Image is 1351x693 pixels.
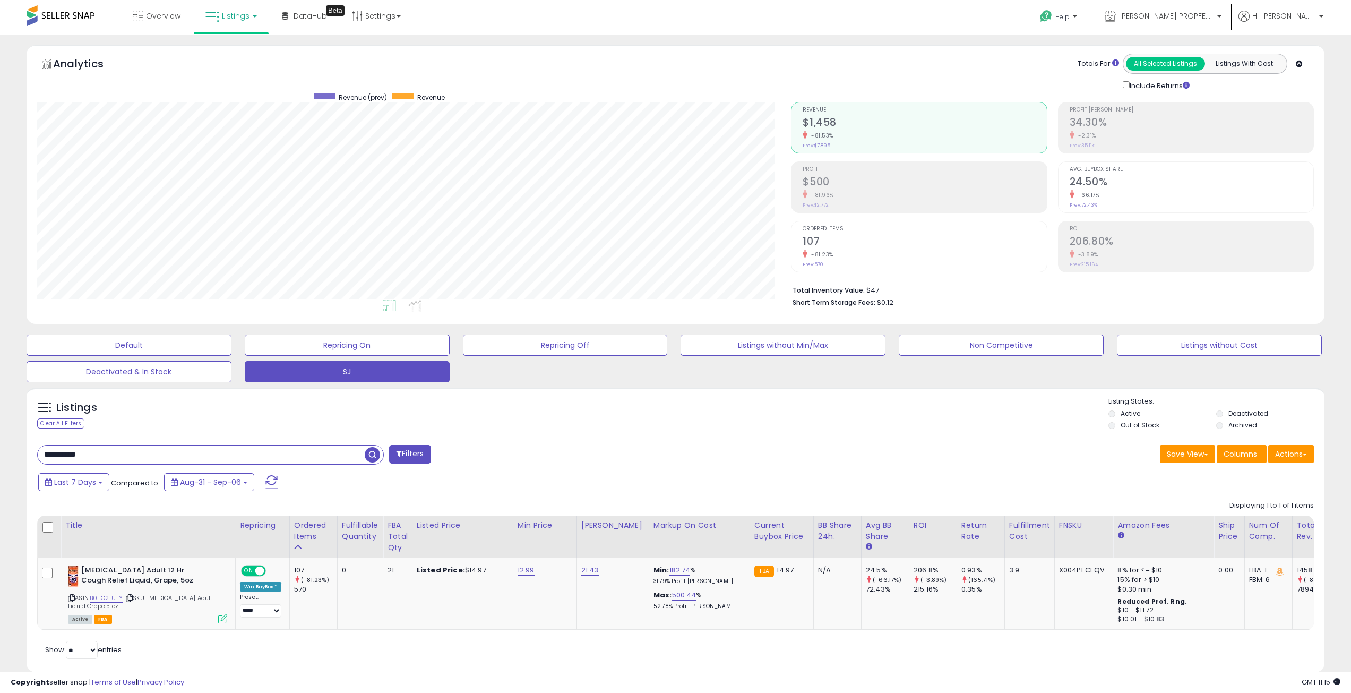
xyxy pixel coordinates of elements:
[94,615,112,624] span: FBA
[803,142,830,149] small: Prev: $7,895
[1117,615,1206,624] div: $10.01 - $10.83
[417,565,465,575] b: Listed Price:
[581,565,599,576] a: 21.43
[803,116,1046,131] h2: $1,458
[388,520,408,553] div: FBA Total Qty
[873,576,901,584] small: (-66.17%)
[37,418,84,429] div: Clear All Filters
[294,566,337,575] div: 107
[389,445,431,464] button: Filters
[342,566,375,575] div: 0
[1117,585,1206,594] div: $0.30 min
[920,576,946,584] small: (-3.89%)
[1268,445,1314,463] button: Actions
[1070,107,1313,113] span: Profit [PERSON_NAME]
[1031,2,1088,35] a: Help
[1297,520,1336,542] div: Total Rev.
[649,516,750,558] th: The percentage added to the cost of goods (COGS) that forms the calculator for Min & Max prices.
[1070,167,1313,173] span: Avg. Buybox Share
[54,477,96,487] span: Last 7 Days
[914,520,952,531] div: ROI
[1160,445,1215,463] button: Save View
[27,335,231,356] button: Default
[653,566,742,585] div: %
[111,478,160,488] span: Compared to:
[1238,11,1323,35] a: Hi [PERSON_NAME]
[1304,576,1332,584] small: (-81.53%)
[90,594,123,603] a: B011O2TUTY
[1217,445,1267,463] button: Columns
[1302,677,1340,687] span: 2025-09-14 11:15 GMT
[1228,421,1257,430] label: Archived
[137,677,184,687] a: Privacy Policy
[1117,575,1206,585] div: 15% for > $10
[518,520,572,531] div: Min Price
[581,520,644,531] div: [PERSON_NAME]
[1074,251,1098,259] small: -3.89%
[653,591,742,610] div: %
[27,361,231,382] button: Deactivated & In Stock
[1070,261,1098,268] small: Prev: 215.16%
[914,566,957,575] div: 206.8%
[1078,59,1119,69] div: Totals For
[1117,531,1124,541] small: Amazon Fees.
[1121,409,1140,418] label: Active
[1118,11,1214,21] span: [PERSON_NAME] PROPFESSIONAL
[877,297,893,307] span: $0.12
[1117,606,1206,615] div: $10 - $11.72
[866,542,872,552] small: Avg BB Share.
[164,473,254,491] button: Aug-31 - Sep-06
[1070,235,1313,250] h2: 206.80%
[1055,12,1070,21] span: Help
[803,226,1046,232] span: Ordered Items
[1204,57,1284,71] button: Listings With Cost
[1218,520,1240,542] div: Ship Price
[146,11,180,21] span: Overview
[1252,11,1316,21] span: Hi [PERSON_NAME]
[803,176,1046,190] h2: $500
[672,590,696,601] a: 500.44
[53,56,124,74] h5: Analytics
[899,335,1104,356] button: Non Competitive
[777,565,794,575] span: 14.97
[793,298,875,307] b: Short Term Storage Fees:
[56,400,97,415] h5: Listings
[1009,566,1046,575] div: 3.9
[807,191,834,199] small: -81.96%
[518,565,535,576] a: 12.99
[180,477,241,487] span: Aug-31 - Sep-06
[1117,520,1209,531] div: Amazon Fees
[1121,421,1159,430] label: Out of Stock
[242,567,255,576] span: ON
[245,335,450,356] button: Repricing On
[301,576,329,584] small: (-81.23%)
[1009,520,1050,542] div: Fulfillment Cost
[807,132,833,140] small: -81.53%
[1297,585,1340,594] div: 7894.77
[417,520,509,531] div: Listed Price
[653,565,669,575] b: Min:
[463,335,668,356] button: Repricing Off
[653,590,672,600] b: Max:
[803,261,823,268] small: Prev: 570
[81,566,210,588] b: [MEDICAL_DATA] Adult 12 Hr Cough Relief Liquid, Grape, 5oz
[1070,176,1313,190] h2: 24.50%
[803,202,829,208] small: Prev: $2,772
[669,565,691,576] a: 182.74
[818,520,857,542] div: BB Share 24h.
[818,566,853,575] div: N/A
[1117,335,1322,356] button: Listings without Cost
[803,235,1046,250] h2: 107
[1218,566,1236,575] div: 0.00
[245,361,450,382] button: SJ
[342,520,378,542] div: Fulfillable Quantity
[961,566,1004,575] div: 0.93%
[45,645,122,655] span: Show: entries
[417,93,445,102] span: Revenue
[807,251,833,259] small: -81.23%
[1108,397,1324,407] p: Listing States:
[1039,10,1053,23] i: Get Help
[1070,142,1095,149] small: Prev: 35.11%
[1126,57,1205,71] button: All Selected Listings
[914,585,957,594] div: 215.16%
